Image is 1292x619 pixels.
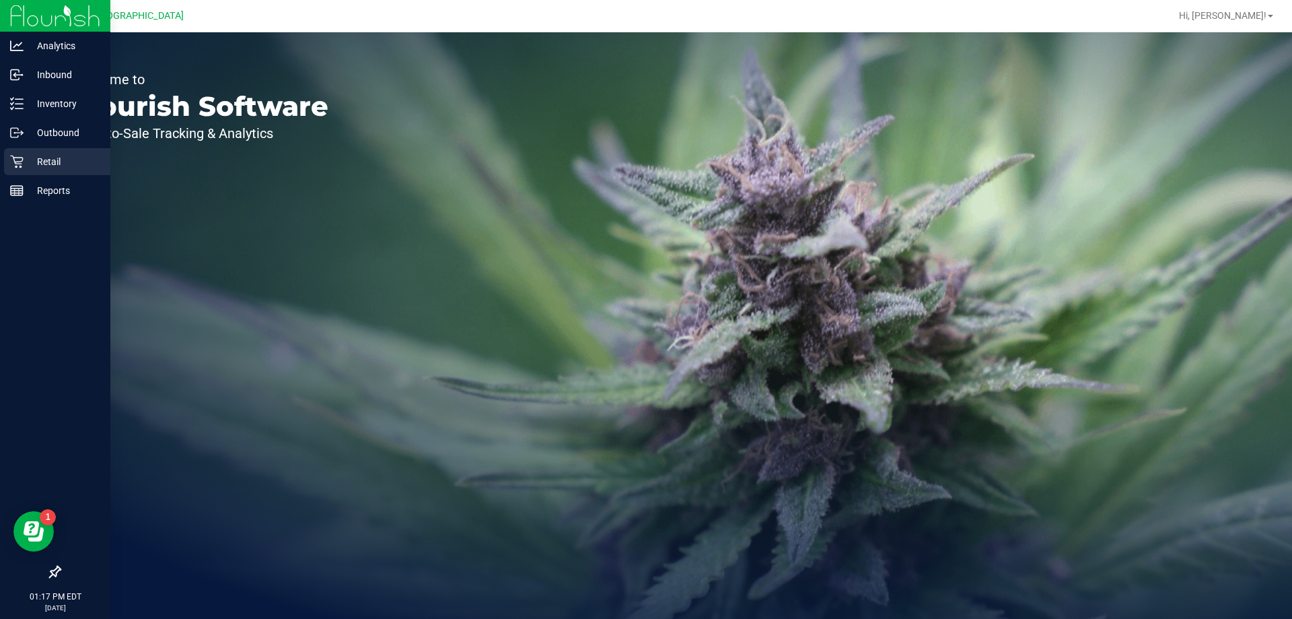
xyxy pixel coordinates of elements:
[40,509,56,525] iframe: Resource center unread badge
[10,68,24,82] inline-svg: Inbound
[6,591,104,603] p: 01:17 PM EDT
[24,67,104,83] p: Inbound
[73,93,328,120] p: Flourish Software
[6,603,104,613] p: [DATE]
[10,39,24,53] inline-svg: Analytics
[73,73,328,86] p: Welcome to
[13,511,54,552] iframe: Resource center
[24,154,104,170] p: Retail
[92,10,184,22] span: [GEOGRAPHIC_DATA]
[10,97,24,110] inline-svg: Inventory
[24,38,104,54] p: Analytics
[10,184,24,197] inline-svg: Reports
[24,183,104,199] p: Reports
[10,126,24,139] inline-svg: Outbound
[73,127,328,140] p: Seed-to-Sale Tracking & Analytics
[10,155,24,168] inline-svg: Retail
[24,96,104,112] p: Inventory
[1179,10,1266,21] span: Hi, [PERSON_NAME]!
[24,125,104,141] p: Outbound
